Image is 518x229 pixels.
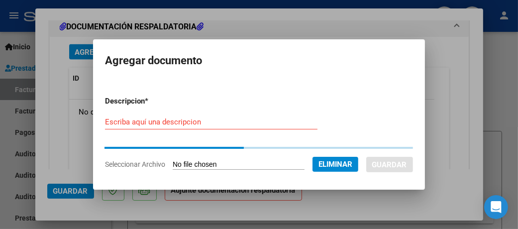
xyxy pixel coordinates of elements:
[312,157,358,172] button: Eliminar
[372,160,407,169] span: Guardar
[105,51,413,70] h2: Agregar documento
[318,160,352,169] span: Eliminar
[105,160,165,168] span: Seleccionar Archivo
[105,96,198,107] p: Descripcion
[484,195,508,219] div: Open Intercom Messenger
[366,157,413,172] button: Guardar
